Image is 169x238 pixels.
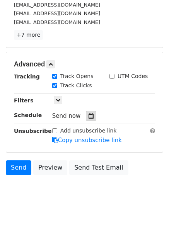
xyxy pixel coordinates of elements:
a: Send Test Email [69,160,128,175]
label: Add unsubscribe link [60,127,117,135]
h5: Advanced [14,60,155,68]
a: +7 more [14,30,43,40]
strong: Unsubscribe [14,128,52,134]
label: UTM Codes [118,72,148,80]
small: [EMAIL_ADDRESS][DOMAIN_NAME] [14,10,100,16]
label: Track Clicks [60,82,92,90]
a: Copy unsubscribe link [52,137,122,144]
strong: Tracking [14,73,40,80]
a: Preview [33,160,67,175]
small: [EMAIL_ADDRESS][DOMAIN_NAME] [14,19,100,25]
a: Send [6,160,31,175]
strong: Filters [14,97,34,104]
span: Send now [52,112,81,119]
label: Track Opens [60,72,94,80]
strong: Schedule [14,112,42,118]
iframe: Chat Widget [130,201,169,238]
small: [EMAIL_ADDRESS][DOMAIN_NAME] [14,2,100,8]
